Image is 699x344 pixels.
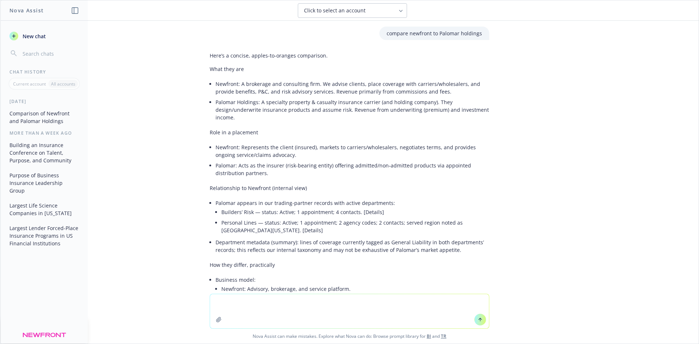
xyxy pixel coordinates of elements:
button: New chat [7,29,82,43]
a: TR [441,333,446,339]
input: Search chats [21,48,79,59]
span: New chat [21,32,46,40]
div: More than a week ago [1,130,88,136]
li: Builders’ Risk — status: Active; 1 appointment; 4 contacts. [Details] [221,207,489,217]
p: compare newfront to Palomar holdings [387,29,482,37]
li: Palomar: Acts as the insurer (risk-bearing entity) offering admitted/non‑admitted products via ap... [216,160,489,178]
button: Largest Life Science Companies in [US_STATE] [7,199,82,219]
div: [DATE] [1,98,88,104]
li: Business model: [216,274,489,306]
button: Purpose of Business Insurance Leadership Group [7,169,82,197]
div: Chat History [1,69,88,75]
p: All accounts [51,81,75,87]
li: Palomar Holdings: A specialty property & casualty insurance carrier (and holding company). They d... [216,97,489,123]
p: How they differ, practically [210,261,489,269]
li: Newfront: Advisory, brokerage, and service platform. [221,284,489,294]
li: Newfront: A brokerage and consulting firm. We advise clients, place coverage with carriers/wholes... [216,79,489,97]
li: Department metadata (summary): lines of coverage currently tagged as General Liability in both de... [216,237,489,255]
li: Newfront: Represents the client (insured), markets to carriers/wholesalers, negotiates terms, and... [216,142,489,160]
span: Click to select an account [304,7,366,14]
a: BI [427,333,431,339]
button: Building an Insurance Conference on Talent, Purpose, and Community [7,139,82,166]
p: What they are [210,65,489,73]
p: Here’s a concise, apples-to-oranges comparison. [210,52,489,59]
button: Click to select an account [298,3,407,18]
span: Nova Assist can make mistakes. Explore what Nova can do: Browse prompt library for and [3,329,696,344]
p: Relationship to Newfront (internal view) [210,184,489,192]
p: Role in a placement [210,128,489,136]
h1: Nova Assist [9,7,44,14]
p: Current account [13,81,46,87]
li: Palomar appears in our trading-partner records with active departments: [216,198,489,237]
li: Personal Lines — status: Active; 1 appointment; 2 agency codes; 2 contacts; served region noted a... [221,217,489,236]
button: Comparison of Newfront and Palomar Holdings [7,107,82,127]
button: Largest Lender Forced-Place Insurance Programs in US Financial Institutions [7,222,82,249]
